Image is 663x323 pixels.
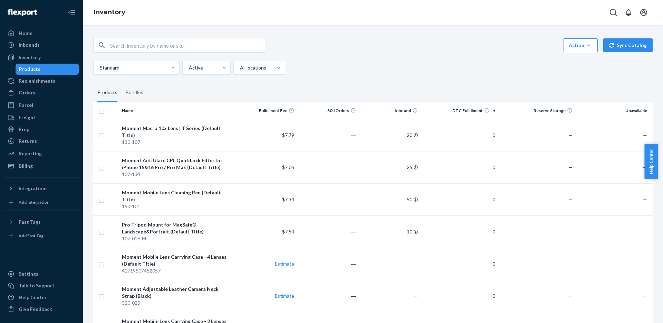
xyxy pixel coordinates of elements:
a: Home [4,28,79,39]
div: 107-016-M [122,235,232,242]
a: Help Center [4,292,79,303]
button: Sync Catalog [603,38,653,52]
th: Name [119,102,235,119]
a: Parcel [4,100,79,111]
span: — [643,293,647,299]
span: — [643,196,647,202]
div: Inbounds [19,41,40,48]
div: Moment Adjustable Leather Camera Neck Strap (Black) [122,286,232,299]
div: Action [569,42,593,49]
th: Reserve Storage [498,102,575,119]
div: Replenishments [19,77,55,84]
td: ― [297,248,359,280]
button: Open Search Box [606,6,620,19]
div: Moment Mobile Lens Cleaning Pen (Default Title) [122,189,232,203]
div: Moment Macro 10x Lens | T Series (Default Title) [122,125,232,139]
td: ― [297,215,359,248]
div: 320-025 [122,299,232,306]
span: — [568,196,573,202]
div: Moment AntiGlare CPL QuickLock Filter for iPhone 15&16 Pro / Pro Max (Default Title) [122,157,232,171]
a: Products [16,64,79,75]
span: — [643,132,647,138]
div: Help Center [19,294,47,301]
td: 20 [359,119,421,151]
div: Parcel [19,102,33,109]
div: Settings [19,270,38,277]
td: 0 [421,280,498,312]
div: Returns [19,138,37,145]
span: — [568,293,573,299]
input: All locations [239,64,240,71]
span: — [568,132,573,138]
span: — [643,261,647,267]
span: $7.79 [282,132,294,138]
th: Unavailable [575,102,653,119]
th: 30d Orders [297,102,359,119]
span: — [568,229,573,234]
span: $7.34 [282,196,294,202]
a: Add Fast Tag [4,230,79,241]
button: Close Navigation [65,6,79,19]
td: ― [297,183,359,215]
td: ― [297,151,359,183]
a: Settings [4,268,79,279]
div: Billing [19,163,33,169]
div: Fast Tags [19,219,41,225]
input: Standard [99,64,100,71]
div: Moment Mobile Lens Carrying Case - 4 Lenses (Default Title) [122,253,232,267]
input: Search inventory by name or sku [110,38,266,52]
td: 25 [359,151,421,183]
a: Estimate [275,293,294,299]
th: DTC Fulfillment [421,102,498,119]
td: ― [297,280,359,312]
td: ― [297,119,359,151]
span: — [643,229,647,234]
td: 0 [421,248,498,280]
div: Pro Tripod Mount for MagSafe® - Landscape&Portrait (Default Title) [122,221,232,235]
div: 107-134 [122,171,232,178]
span: — [643,164,647,170]
div: Integrations [19,185,48,192]
div: Orders [19,89,35,96]
th: Inbound [359,102,421,119]
div: 130-107 [122,139,232,146]
div: Prep [19,126,29,133]
div: Bundles [126,83,143,102]
th: Fulfillment Fee [235,102,297,119]
img: Flexport logo [8,9,37,16]
div: Talk to Support [19,282,55,289]
span: — [414,261,418,267]
a: Freight [4,112,79,123]
div: 150-101 [122,203,232,210]
a: Returns [4,136,79,147]
button: Open notifications [622,6,635,19]
div: Inventory [19,54,41,61]
td: 50 [359,183,421,215]
div: Give Feedback [19,306,52,313]
a: Inventory [4,52,79,63]
td: 0 [421,151,498,183]
span: — [568,164,573,170]
a: Estimate [275,261,294,267]
button: Open account menu [637,6,651,19]
div: Add Fast Tag [19,233,44,239]
div: Freight [19,114,36,121]
span: — [414,293,418,299]
span: — [568,261,573,267]
a: Reporting [4,148,79,159]
ol: breadcrumbs [88,2,131,22]
div: Products [97,83,117,102]
a: Add Integration [4,197,79,208]
button: Help Center [644,144,658,179]
a: Replenishments [4,75,79,86]
span: $7.54 [282,229,294,234]
a: Inventory [94,8,125,16]
button: Action [564,38,598,52]
button: Give Feedback [4,304,79,315]
a: Prep [4,124,79,135]
td: 0 [421,119,498,151]
input: Active [188,64,189,71]
div: Home [19,30,32,37]
td: 10 [359,215,421,248]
